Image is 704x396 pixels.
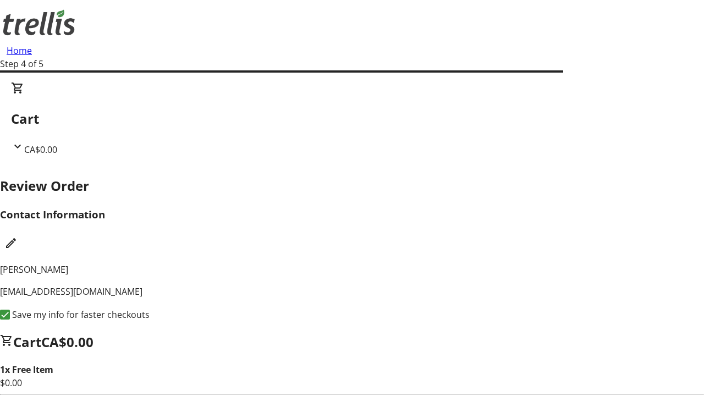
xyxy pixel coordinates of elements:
label: Save my info for faster checkouts [10,308,150,321]
div: CartCA$0.00 [11,81,693,156]
span: CA$0.00 [24,144,57,156]
span: Cart [13,333,41,351]
span: CA$0.00 [41,333,94,351]
h2: Cart [11,109,693,129]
